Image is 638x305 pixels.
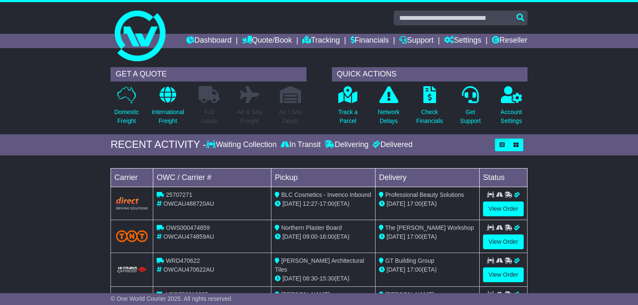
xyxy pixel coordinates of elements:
[378,108,400,125] p: Network Delays
[379,232,476,241] div: (ETA)
[114,86,139,130] a: DomesticFreight
[151,86,185,130] a: InternationalFreight
[378,86,400,130] a: NetworkDelays
[460,86,481,130] a: GetSupport
[500,86,522,130] a: AccountSettings
[153,168,271,187] td: OWC / Carrier #
[281,291,330,298] span: [PERSON_NAME]
[379,199,476,208] div: (ETA)
[302,34,340,48] a: Tracking
[480,168,528,187] td: Status
[110,67,306,82] div: GET A QUOTE
[385,224,474,231] span: The [PERSON_NAME] Workshop
[282,275,301,282] span: [DATE]
[500,108,522,125] p: Account Settings
[407,233,422,240] span: 17:00
[282,233,301,240] span: [DATE]
[116,230,148,242] img: TNT_Domestic.png
[483,234,524,249] a: View Order
[275,232,372,241] div: - (ETA)
[199,108,220,125] p: Full Loads
[166,224,210,231] span: OWS000474859
[376,168,480,187] td: Delivery
[114,108,139,125] p: Domestic Freight
[320,200,334,207] span: 17:00
[279,108,302,125] p: Air / Sea Depot
[271,168,376,187] td: Pickup
[379,265,476,274] div: (ETA)
[303,233,318,240] span: 09:00
[111,168,153,187] td: Carrier
[279,140,323,150] div: In Transit
[332,67,528,82] div: QUICK ACTIONS
[387,200,405,207] span: [DATE]
[242,34,292,48] a: Quote/Book
[166,191,192,198] span: 25707271
[281,224,342,231] span: Northern Plaster Board
[483,202,524,216] a: View Order
[351,34,389,48] a: Financials
[163,233,214,240] span: OWCAU474859AU
[407,200,422,207] span: 17:00
[186,34,232,48] a: Dashboard
[483,267,524,282] a: View Order
[416,108,443,125] p: Check Financials
[116,266,148,274] img: HiTrans.png
[338,108,358,125] p: Track a Parcel
[206,140,279,150] div: Waiting Collection
[116,197,148,210] img: Direct.png
[385,291,434,298] span: [PERSON_NAME]
[416,86,443,130] a: CheckFinancials
[444,34,481,48] a: Settings
[387,266,405,273] span: [DATE]
[323,140,370,150] div: Delivering
[387,233,405,240] span: [DATE]
[237,108,262,125] p: Air & Sea Freight
[407,266,422,273] span: 17:00
[385,191,464,198] span: Professional Beauty Solutions
[275,257,364,273] span: [PERSON_NAME] Architectural Tiles
[460,108,481,125] p: Get Support
[275,274,372,283] div: - (ETA)
[320,233,334,240] span: 16:00
[163,200,214,207] span: OWCAU488720AU
[163,266,214,273] span: OWCAU470622AU
[303,275,318,282] span: 08:30
[303,200,318,207] span: 12:27
[281,191,371,198] span: BLC Cosmetics - Invenco Inbound
[110,139,206,151] div: RECENT ACTIVITY -
[320,275,334,282] span: 15:30
[385,257,434,264] span: GT Building Group
[338,86,358,130] a: Track aParcel
[370,140,412,150] div: Delivered
[166,291,208,298] span: VFQZ50010335
[282,200,301,207] span: [DATE]
[492,34,528,48] a: Reseller
[110,295,233,302] span: © One World Courier 2025. All rights reserved.
[399,34,434,48] a: Support
[275,199,372,208] div: - (ETA)
[166,257,200,264] span: WRD470622
[152,108,184,125] p: International Freight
